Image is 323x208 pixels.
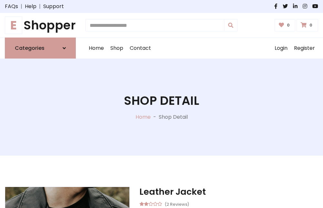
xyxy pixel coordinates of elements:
[5,16,22,34] span: E
[5,38,76,59] a: Categories
[291,38,318,59] a: Register
[86,38,107,59] a: Home
[36,3,43,10] span: |
[107,38,126,59] a: Shop
[25,3,36,10] a: Help
[285,22,291,28] span: 0
[271,38,291,59] a: Login
[18,3,25,10] span: |
[159,113,188,121] p: Shop Detail
[5,3,18,10] a: FAQs
[275,19,296,31] a: 0
[15,45,45,51] h6: Categories
[151,113,159,121] p: -
[165,200,189,208] small: (2 Reviews)
[43,3,64,10] a: Support
[5,18,76,32] h1: Shopper
[126,38,154,59] a: Contact
[124,93,199,108] h1: Shop Detail
[136,113,151,121] a: Home
[308,22,314,28] span: 0
[5,18,76,32] a: EShopper
[297,19,318,31] a: 0
[139,187,318,197] h3: Leather Jacket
